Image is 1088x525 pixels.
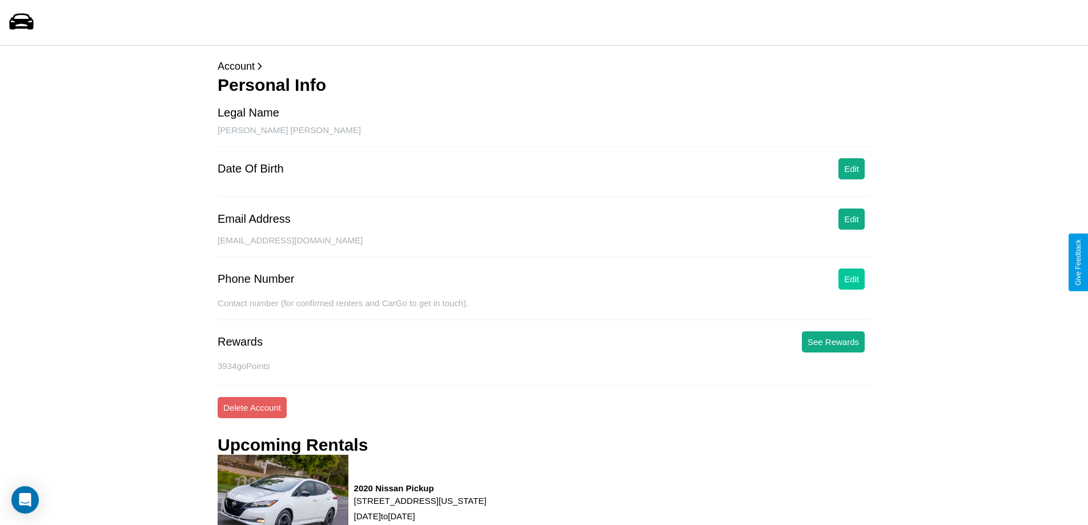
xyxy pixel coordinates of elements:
[218,162,284,175] div: Date Of Birth
[218,335,263,348] div: Rewards
[218,272,295,286] div: Phone Number
[11,486,39,514] div: Open Intercom Messenger
[1074,239,1082,286] div: Give Feedback
[218,213,291,226] div: Email Address
[218,125,870,147] div: [PERSON_NAME] [PERSON_NAME]
[838,158,865,179] button: Edit
[218,235,870,257] div: [EMAIL_ADDRESS][DOMAIN_NAME]
[354,483,487,493] h3: 2020 Nissan Pickup
[218,397,287,418] button: Delete Account
[838,209,865,230] button: Edit
[218,358,870,374] p: 3934 goPoints
[838,268,865,290] button: Edit
[354,508,487,524] p: [DATE] to [DATE]
[354,493,487,508] p: [STREET_ADDRESS][US_STATE]
[218,75,870,95] h3: Personal Info
[802,331,865,352] button: See Rewards
[218,106,279,119] div: Legal Name
[218,435,368,455] h3: Upcoming Rentals
[218,57,870,75] p: Account
[218,298,870,320] div: Contact number (for confirmed renters and CarGo to get in touch).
